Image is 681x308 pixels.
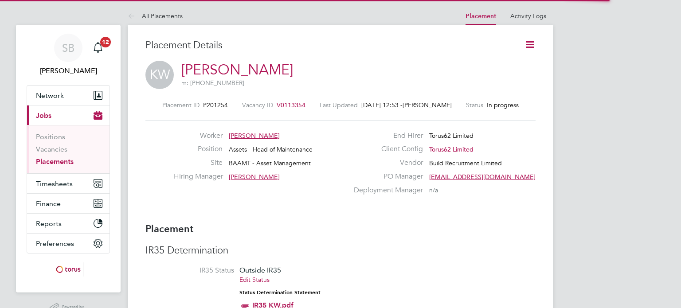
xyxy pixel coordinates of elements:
a: Go to home page [27,262,110,277]
span: Build Recruitment Limited [429,159,502,167]
a: Vacancies [36,145,67,153]
nav: Main navigation [16,25,121,292]
span: Assets - Head of Maintenance [229,145,313,153]
button: Jobs [27,105,110,125]
span: In progress [487,101,519,109]
div: Jobs [27,125,110,173]
button: Reports [27,214,110,233]
h3: IR35 Determination [145,244,536,257]
span: Reports [36,219,62,228]
span: 12 [100,37,111,47]
h3: Placement Details [145,39,511,52]
strong: Status Determination Statement [239,289,321,296]
span: Timesheets [36,179,73,188]
a: Edit Status [239,276,270,284]
label: Vendor [348,158,423,168]
span: Preferences [36,239,74,248]
label: Site [174,158,223,168]
span: Network [36,91,64,100]
label: PO Manager [348,172,423,181]
span: n/a [429,186,438,194]
span: [PERSON_NAME] [229,132,280,140]
a: Positions [36,133,65,141]
label: Last Updated [320,101,358,109]
span: Torus62 Limited [429,145,474,153]
a: Placements [36,157,74,166]
label: Worker [174,131,223,140]
span: [EMAIL_ADDRESS][DOMAIN_NAME] working@torus.… [429,173,587,181]
label: Placement ID [162,101,200,109]
label: Position [174,144,223,154]
span: Torus62 Limited [429,132,474,140]
span: KW [145,61,174,89]
a: [PERSON_NAME] [181,61,293,78]
label: Hiring Manager [174,172,223,181]
span: P201254 [203,101,228,109]
span: Finance [36,199,61,208]
span: Jobs [36,111,51,120]
a: 12 [89,34,107,62]
label: End Hirer [348,131,423,140]
a: All Placements [128,12,183,20]
label: Deployment Manager [348,186,423,195]
button: Timesheets [27,174,110,193]
label: Status [466,101,483,109]
a: SB[PERSON_NAME] [27,34,110,76]
span: Sam Baaziz [27,66,110,76]
span: V0113354 [277,101,305,109]
span: SB [62,42,74,54]
b: Placement [145,223,194,235]
label: Vacancy ID [242,101,273,109]
a: Activity Logs [510,12,546,20]
img: torus-logo-retina.png [53,262,84,277]
span: [PERSON_NAME] [403,101,452,109]
label: IR35 Status [145,266,234,275]
span: m: [PHONE_NUMBER] [181,79,244,87]
a: Placement [466,12,496,20]
span: [DATE] 12:53 - [361,101,403,109]
button: Finance [27,194,110,213]
span: Outside IR35 [239,266,281,274]
span: BAAMT - Asset Management [229,159,311,167]
button: Network [27,86,110,105]
button: Preferences [27,234,110,253]
label: Client Config [348,144,423,154]
span: [PERSON_NAME] [229,173,280,181]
